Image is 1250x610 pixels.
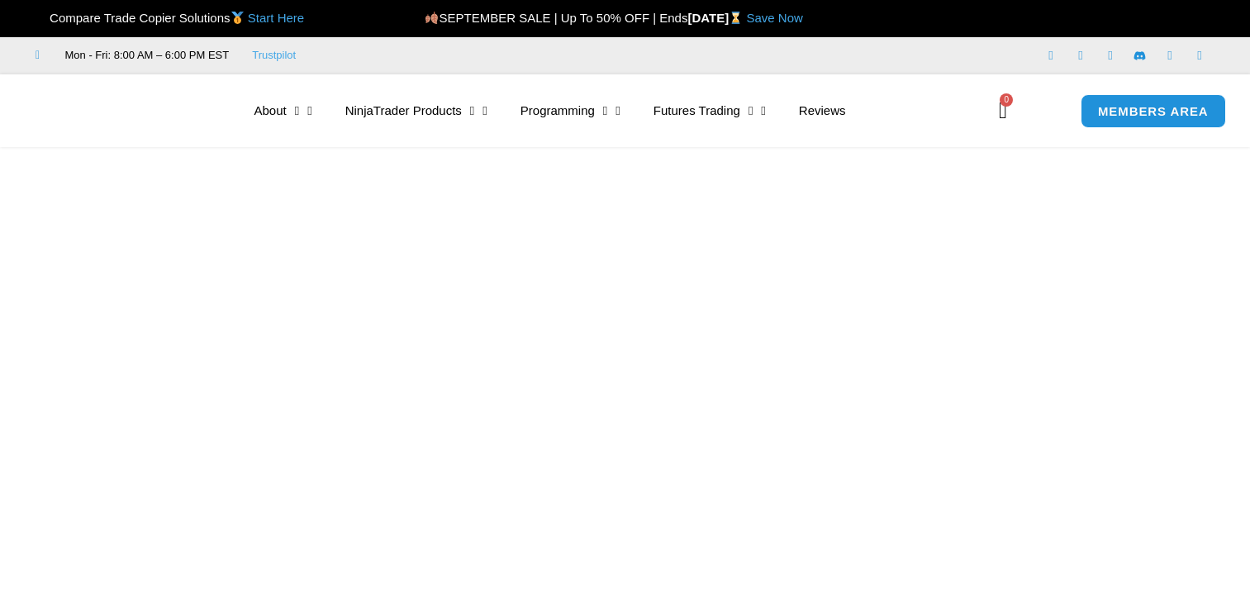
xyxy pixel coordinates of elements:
span: Mon - Fri: 8:00 AM – 6:00 PM EST [61,45,230,65]
img: ⌛ [730,12,742,24]
a: MEMBERS AREA [1081,94,1226,128]
span: SEPTEMBER SALE | Up To 50% OFF | Ends [425,11,687,25]
span: MEMBERS AREA [1098,105,1209,117]
a: Programming [504,92,637,130]
a: Start Here [248,11,304,25]
strong: [DATE] [687,11,746,25]
a: NinjaTrader Products [329,92,504,130]
span: 0 [1000,93,1013,107]
nav: Menu [238,92,976,130]
a: 0 [974,87,1032,135]
img: LogoAI | Affordable Indicators – NinjaTrader [35,81,212,141]
img: 🍂 [425,12,438,24]
span: Compare Trade Copier Solutions [36,11,304,25]
a: Save Now [746,11,802,25]
a: About [238,92,329,130]
a: Trustpilot [252,45,296,65]
img: 🥇 [231,12,244,24]
img: 🏆 [36,12,49,24]
a: Reviews [782,92,863,130]
a: Futures Trading [637,92,782,130]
